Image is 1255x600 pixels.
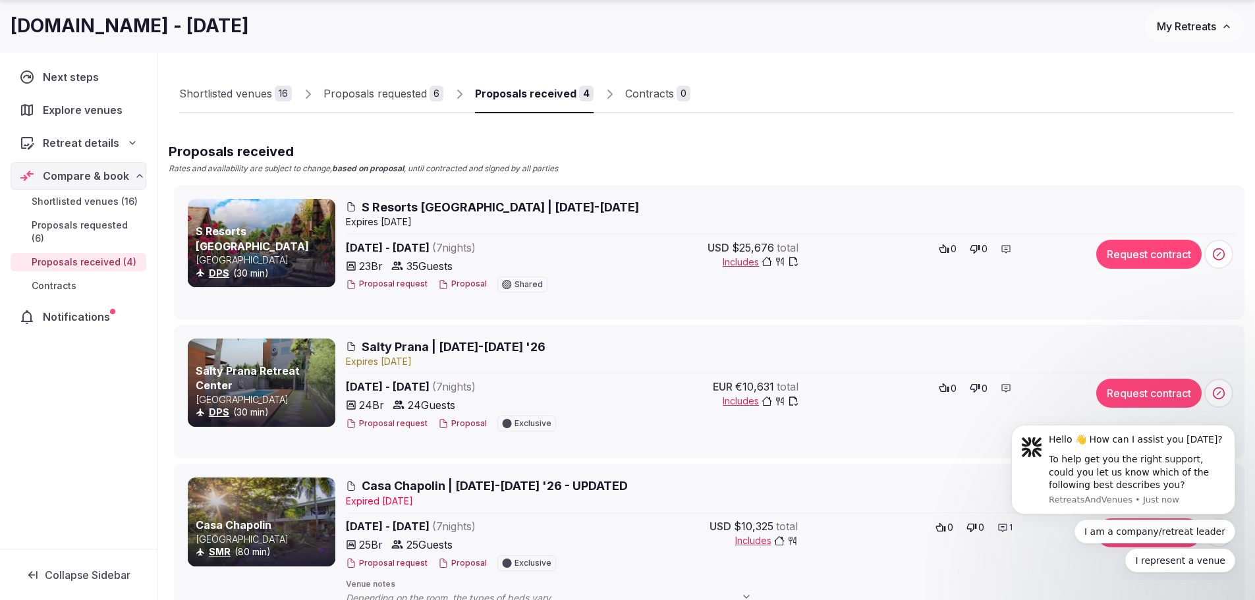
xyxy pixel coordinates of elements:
[438,418,487,429] button: Proposal
[323,86,427,101] div: Proposals requested
[196,533,333,546] p: [GEOGRAPHIC_DATA]
[432,241,476,254] span: ( 7 night s )
[275,86,292,101] div: 16
[196,518,271,532] a: Casa Chapolin
[966,379,991,397] button: 0
[43,69,104,85] span: Next steps
[935,240,961,258] button: 0
[734,518,773,534] span: $10,325
[732,240,774,256] span: $25,676
[432,380,476,393] span: ( 7 night s )
[196,393,333,406] p: [GEOGRAPHIC_DATA]
[323,75,443,113] a: Proposals requested6
[196,267,333,280] div: (30 min)
[196,254,333,267] p: [GEOGRAPHIC_DATA]
[11,192,146,211] a: Shortlisted venues (16)
[932,518,957,537] button: 0
[346,355,1236,368] div: Expire s [DATE]
[991,413,1255,580] iframe: Intercom notifications message
[438,558,487,569] button: Proposal
[346,215,1236,229] div: Expire s [DATE]
[32,279,76,292] span: Contracts
[951,242,957,256] span: 0
[11,216,146,248] a: Proposals requested (6)
[735,379,774,395] span: €10,631
[432,520,476,533] span: ( 7 night s )
[346,240,578,256] span: [DATE] - [DATE]
[625,86,674,101] div: Contracts
[346,418,428,429] button: Proposal request
[723,395,798,408] button: Includes
[196,406,333,419] div: (30 min)
[179,75,292,113] a: Shortlisted venues16
[11,253,146,271] a: Proposals received (4)
[515,559,551,567] span: Exclusive
[978,521,984,534] span: 0
[11,277,146,295] a: Contracts
[179,86,272,101] div: Shortlisted venues
[406,537,453,553] span: 25 Guests
[209,267,229,279] a: DPS
[11,13,249,39] h1: [DOMAIN_NAME] - [DATE]
[406,258,453,274] span: 35 Guests
[43,168,129,184] span: Compare & book
[359,397,384,413] span: 24 Br
[1096,379,1202,408] button: Request contract
[962,518,988,537] button: 0
[982,242,988,256] span: 0
[951,382,957,395] span: 0
[966,240,991,258] button: 0
[710,518,731,534] span: USD
[625,75,690,113] a: Contracts0
[430,86,443,101] div: 6
[346,379,578,395] span: [DATE] - [DATE]
[362,199,639,215] span: S Resorts [GEOGRAPHIC_DATA] | [DATE]-[DATE]
[346,518,578,534] span: [DATE] - [DATE]
[362,339,545,355] span: Salty Prana | [DATE]-[DATE] '26
[1157,20,1216,33] span: My Retreats
[45,568,130,582] span: Collapse Sidebar
[438,279,487,290] button: Proposal
[776,518,798,534] span: total
[408,397,455,413] span: 24 Guests
[43,135,119,151] span: Retreat details
[209,406,229,418] a: DPS
[32,195,138,208] span: Shortlisted venues (16)
[43,309,115,325] span: Notifications
[196,225,309,252] a: S Resorts [GEOGRAPHIC_DATA]
[475,86,576,101] div: Proposals received
[359,537,383,553] span: 25 Br
[1144,10,1244,43] button: My Retreats
[169,142,558,161] h2: Proposals received
[777,240,798,256] span: total
[169,163,558,175] p: Rates and availability are subject to change, , until contracted and signed by all parties
[209,546,231,557] a: SMR
[515,420,551,427] span: Exclusive
[196,545,333,559] div: (80 min)
[947,521,953,534] span: 0
[11,63,146,91] a: Next steps
[735,534,798,547] button: Includes
[196,364,300,392] a: Salty Prana Retreat Center
[515,281,543,288] span: Shared
[11,303,146,331] a: Notifications
[723,256,798,269] button: Includes
[346,558,428,569] button: Proposal request
[32,256,136,269] span: Proposals received (4)
[11,560,146,589] button: Collapse Sidebar
[359,258,383,274] span: 23 Br
[346,579,1236,590] span: Venue notes
[777,379,798,395] span: total
[362,477,628,494] span: Casa Chapolin | [DATE]-[DATE] '26 - UPDATED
